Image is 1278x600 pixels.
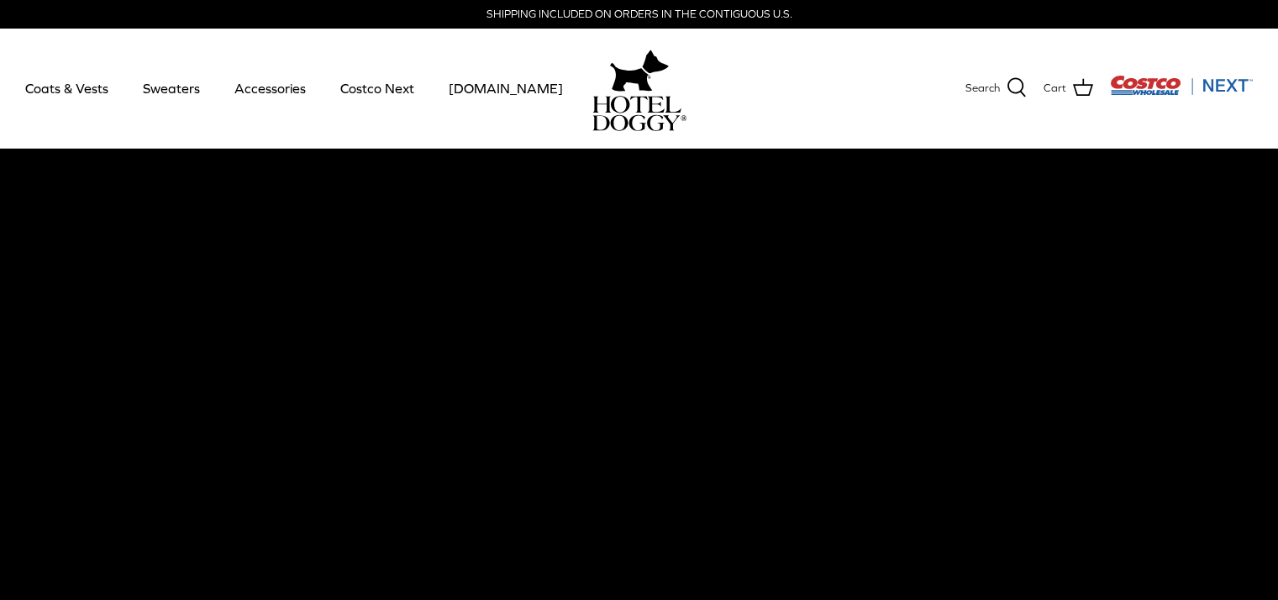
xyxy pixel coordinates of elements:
[592,45,686,131] a: hoteldoggy.com hoteldoggycom
[592,96,686,131] img: hoteldoggycom
[965,77,1027,99] a: Search
[1110,75,1253,96] img: Costco Next
[1044,80,1066,97] span: Cart
[1110,86,1253,98] a: Visit Costco Next
[10,60,124,117] a: Coats & Vests
[965,80,1000,97] span: Search
[434,60,578,117] a: [DOMAIN_NAME]
[219,60,321,117] a: Accessories
[610,45,669,96] img: hoteldoggy.com
[325,60,429,117] a: Costco Next
[1044,77,1093,99] a: Cart
[128,60,215,117] a: Sweaters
